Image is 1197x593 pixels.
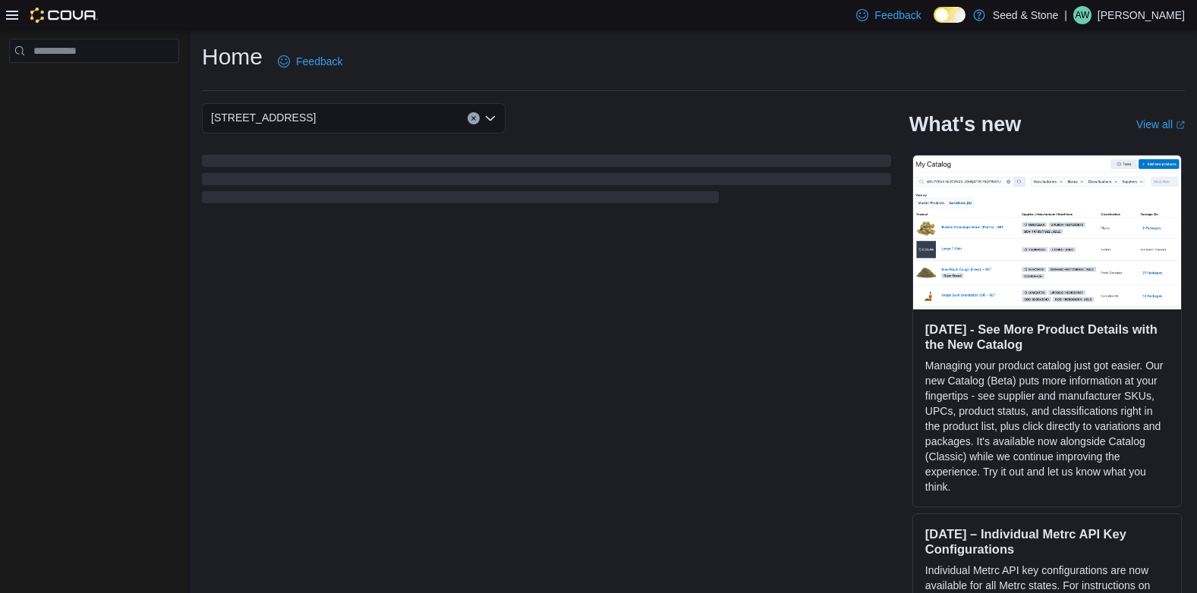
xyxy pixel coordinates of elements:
button: Clear input [468,112,480,124]
p: Managing your product catalog just got easier. Our new Catalog (Beta) puts more information at yo... [925,358,1169,494]
a: View allExternal link [1136,118,1185,130]
a: Feedback [272,46,348,77]
h3: [DATE] – Individual Metrc API Key Configurations [925,526,1169,557]
p: Seed & Stone [993,6,1058,24]
input: Dark Mode [934,7,965,23]
button: Open list of options [484,112,496,124]
span: Feedback [874,8,921,23]
span: Feedback [296,54,342,69]
p: | [1064,6,1067,24]
h3: [DATE] - See More Product Details with the New Catalog [925,322,1169,352]
h1: Home [202,42,263,72]
span: Dark Mode [934,23,934,24]
h2: What's new [909,112,1021,136]
span: AW [1075,6,1089,24]
nav: Complex example [9,66,179,102]
span: Loading [202,158,891,206]
span: [STREET_ADDRESS] [211,108,316,127]
img: Cova [30,8,98,23]
p: [PERSON_NAME] [1098,6,1185,24]
div: Alex Wang [1073,6,1091,24]
svg: External link [1176,121,1185,130]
